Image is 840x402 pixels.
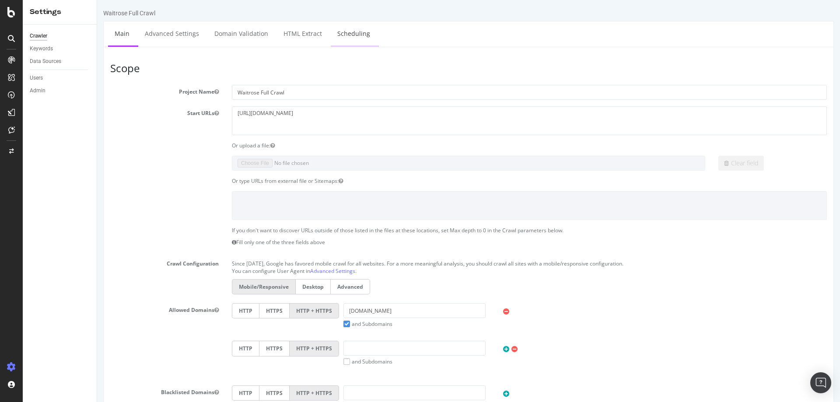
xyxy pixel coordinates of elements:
[810,372,831,393] div: Open Intercom Messenger
[30,57,61,66] div: Data Sources
[30,7,90,17] div: Settings
[30,73,91,83] a: Users
[6,9,58,17] div: Waitrose Full Crawl
[135,341,162,356] label: HTTP
[117,88,122,95] button: Project Name
[7,106,128,117] label: Start URLs
[30,73,43,83] div: Users
[246,358,295,365] label: and Subdomains
[7,303,128,314] label: Allowed Domains
[135,303,162,318] label: HTTP
[128,142,736,149] div: Or upload a file:
[117,388,122,396] button: Blacklisted Domains
[11,21,39,45] a: Main
[30,86,91,95] a: Admin
[135,106,730,135] textarea: [URL][DOMAIN_NAME]
[135,227,730,234] p: If you don't want to discover URLs outside of those listed in the files at these locations, set M...
[192,341,242,356] label: HTTP + HTTPS
[162,385,192,401] label: HTTPS
[30,86,45,95] div: Admin
[192,385,242,401] label: HTTP + HTTPS
[7,85,128,95] label: Project Name
[234,279,273,294] label: Advanced
[111,21,178,45] a: Domain Validation
[117,306,122,314] button: Allowed Domains
[30,31,91,41] a: Crawler
[234,21,280,45] a: Scheduling
[135,385,162,401] label: HTTP
[117,109,122,117] button: Start URLs
[30,44,53,53] div: Keywords
[198,279,234,294] label: Desktop
[162,303,192,318] label: HTTPS
[128,177,736,185] div: Or type URLs from external file or Sitemaps:
[246,320,295,328] label: and Subdomains
[135,238,730,246] p: Fill only one of the three fields above
[192,303,242,318] label: HTTP + HTTPS
[30,31,47,41] div: Crawler
[41,21,108,45] a: Advanced Settings
[30,44,91,53] a: Keywords
[180,21,231,45] a: HTML Extract
[213,267,258,275] a: Advanced Settings
[30,57,91,66] a: Data Sources
[135,279,198,294] label: Mobile/Responsive
[135,267,730,275] p: You can configure User Agent in .
[13,63,730,74] h3: Scope
[7,385,128,396] label: Blacklisted Domains
[7,257,128,267] label: Crawl Configuration
[162,341,192,356] label: HTTPS
[135,257,730,267] p: Since [DATE], Google has favored mobile crawl for all websites. For a more meaningful analysis, y...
